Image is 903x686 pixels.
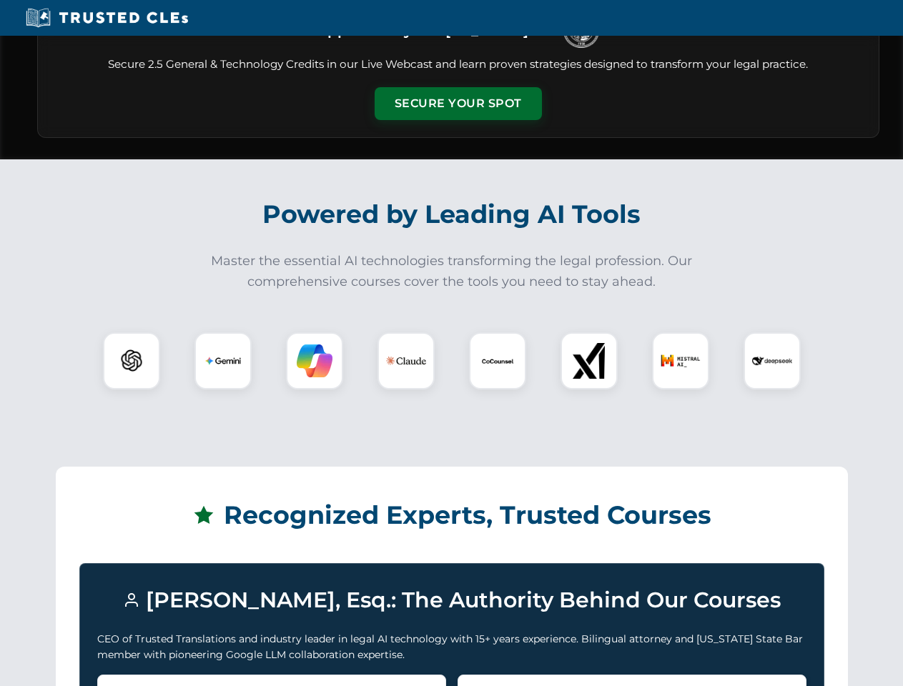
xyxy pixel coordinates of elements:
[103,332,160,389] div: ChatGPT
[56,189,848,239] h2: Powered by Leading AI Tools
[97,581,806,620] h3: [PERSON_NAME], Esq.: The Authority Behind Our Courses
[752,341,792,381] img: DeepSeek Logo
[661,341,701,381] img: Mistral AI Logo
[571,343,607,379] img: xAI Logo
[286,332,343,389] div: Copilot
[480,343,515,379] img: CoCounsel Logo
[111,340,152,382] img: ChatGPT Logo
[652,332,709,389] div: Mistral AI
[79,490,824,540] h2: Recognized Experts, Trusted Courses
[375,87,542,120] button: Secure Your Spot
[21,7,192,29] img: Trusted CLEs
[744,332,801,389] div: DeepSeek
[202,251,702,292] p: Master the essential AI technologies transforming the legal profession. Our comprehensive courses...
[297,343,332,379] img: Copilot Logo
[386,341,426,381] img: Claude Logo
[561,332,618,389] div: xAI
[194,332,252,389] div: Gemini
[205,343,241,379] img: Gemini Logo
[97,631,806,663] p: CEO of Trusted Translations and industry leader in legal AI technology with 15+ years experience....
[55,56,862,73] p: Secure 2.5 General & Technology Credits in our Live Webcast and learn proven strategies designed ...
[378,332,435,389] div: Claude
[469,332,526,389] div: CoCounsel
